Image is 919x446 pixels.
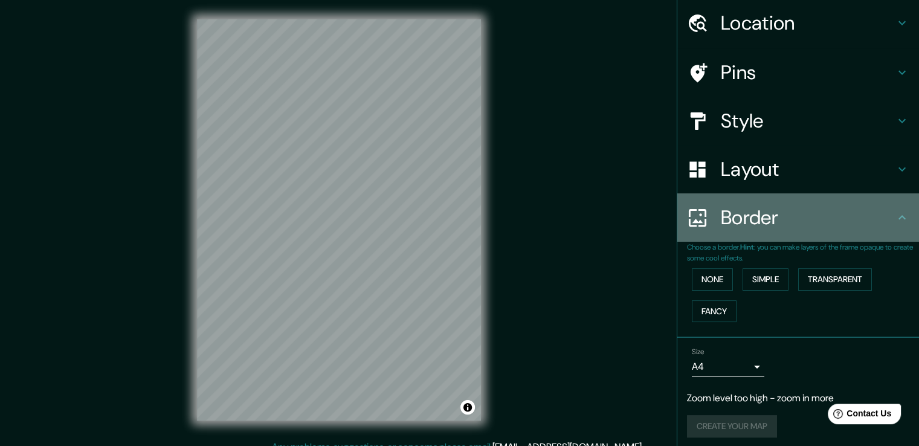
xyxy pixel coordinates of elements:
p: Choose a border. : you can make layers of the frame opaque to create some cool effects. [687,242,919,263]
div: Layout [677,145,919,193]
div: Style [677,97,919,145]
h4: Layout [721,157,895,181]
iframe: Help widget launcher [811,399,906,433]
canvas: Map [197,19,481,421]
h4: Border [721,205,895,230]
button: Toggle attribution [460,400,475,415]
b: Hint [740,242,754,252]
div: A4 [692,357,764,377]
h4: Style [721,109,895,133]
button: Simple [743,268,788,291]
button: Transparent [798,268,872,291]
button: None [692,268,733,291]
div: Pins [677,48,919,97]
div: Border [677,193,919,242]
label: Size [692,347,705,357]
p: Zoom level too high - zoom in more [687,391,909,406]
button: Fancy [692,300,737,323]
h4: Location [721,11,895,35]
h4: Pins [721,60,895,85]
